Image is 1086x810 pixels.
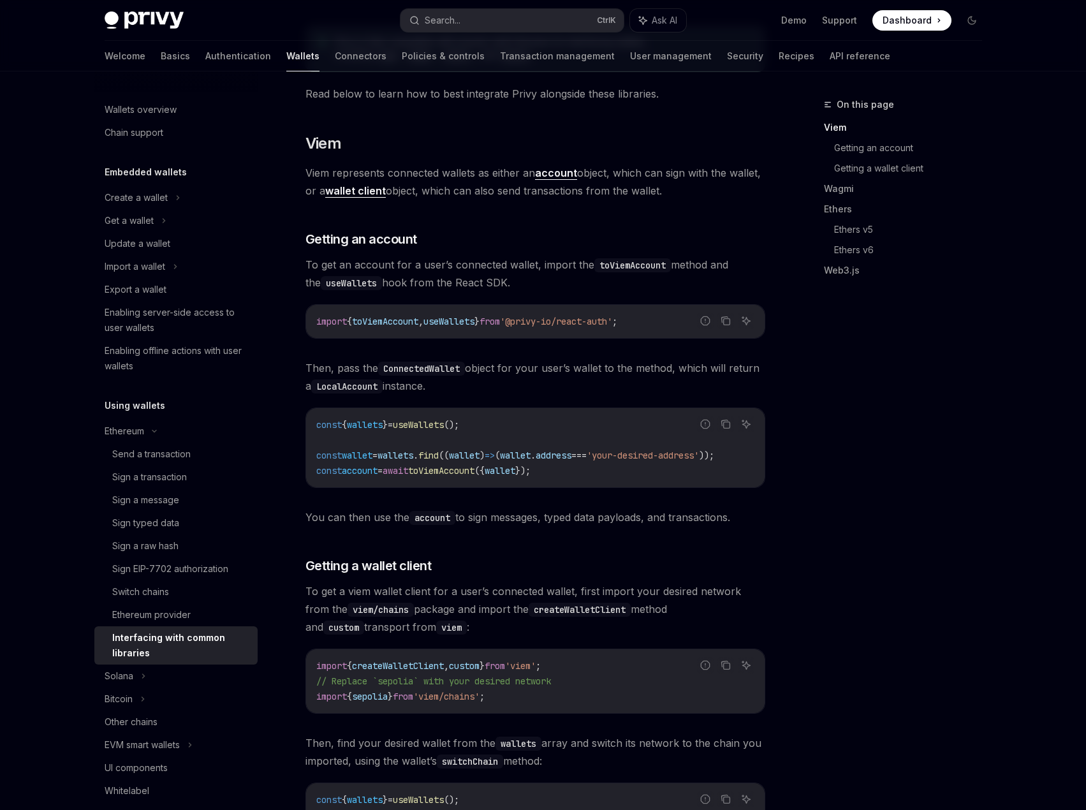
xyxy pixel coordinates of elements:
strong: account [535,166,577,179]
span: ; [612,316,617,327]
span: await [383,465,408,476]
a: Ethers [824,199,992,219]
a: Enabling offline actions with user wallets [94,339,258,378]
span: sepolia [352,691,388,702]
span: from [480,316,500,327]
span: { [342,794,347,806]
span: ; [480,691,485,702]
span: wallet [342,450,372,461]
span: Read below to learn how to best integrate Privy alongside these libraries. [305,85,765,103]
h5: Embedded wallets [105,165,187,180]
a: User management [630,41,712,71]
div: UI components [105,760,168,776]
span: => [485,450,495,461]
div: Create a wallet [105,190,168,205]
span: ; [536,660,541,672]
code: custom [323,621,364,635]
span: ( [495,450,500,461]
span: . [413,450,418,461]
span: = [388,794,393,806]
code: toViemAccount [594,258,671,272]
span: 'your-desired-address' [587,450,699,461]
a: Viem [824,117,992,138]
h5: Using wallets [105,398,165,413]
div: EVM smart wallets [105,737,180,753]
span: = [388,419,393,431]
code: switchChain [437,755,503,769]
span: wallets [347,419,383,431]
div: Chain support [105,125,163,140]
span: } [388,691,393,702]
div: Import a wallet [105,259,165,274]
a: Recipes [779,41,814,71]
div: Sign typed data [112,515,179,531]
a: Sign a raw hash [94,534,258,557]
a: Update a wallet [94,232,258,255]
span: toViemAccount [352,316,418,327]
div: Bitcoin [105,691,133,707]
span: To get an account for a user’s connected wallet, import the method and the hook from the React SDK. [305,256,765,291]
span: Viem represents connected wallets as either an object, which can sign with the wallet, or a objec... [305,164,765,200]
span: You can then use the to sign messages, typed data payloads, and transactions. [305,508,765,526]
span: Getting an account [305,230,417,248]
a: Connectors [335,41,386,71]
a: Wallets overview [94,98,258,121]
span: On this page [837,97,894,112]
a: Interfacing with common libraries [94,626,258,665]
span: 'viem' [505,660,536,672]
button: Toggle dark mode [962,10,982,31]
span: ({ [474,465,485,476]
a: Sign EIP-7702 authorization [94,557,258,580]
a: Wallets [286,41,319,71]
span: import [316,691,347,702]
code: ConnectedWallet [378,362,465,376]
a: Web3.js [824,260,992,281]
div: Search... [425,13,460,28]
span: , [418,316,423,327]
span: address [536,450,571,461]
a: Ethers v5 [834,219,992,240]
a: Getting an account [834,138,992,158]
a: Sign a message [94,489,258,512]
a: Getting a wallet client [834,158,992,179]
a: Other chains [94,711,258,733]
span: Ask AI [652,14,677,27]
button: Ask AI [738,416,754,432]
a: account [535,166,577,180]
div: Export a wallet [105,282,166,297]
span: Then, find your desired wallet from the array and switch its network to the chain you imported, u... [305,734,765,770]
button: Ask AI [630,9,686,32]
a: Export a wallet [94,278,258,301]
button: Report incorrect code [697,313,714,329]
span: wallet [485,465,515,476]
span: (); [444,794,459,806]
code: viem/chains [348,603,414,617]
span: from [393,691,413,702]
a: API reference [830,41,890,71]
span: account [342,465,378,476]
button: Report incorrect code [697,791,714,807]
span: To get a viem wallet client for a user’s connected wallet, first import your desired network from... [305,582,765,636]
span: const [316,419,342,431]
a: Enabling server-side access to user wallets [94,301,258,339]
span: (); [444,419,459,431]
div: Solana [105,668,133,684]
span: createWalletClient [352,660,444,672]
a: Sign a transaction [94,466,258,489]
span: Then, pass the object for your user’s wallet to the method, which will return a instance. [305,359,765,395]
button: Copy the contents from the code block [717,313,734,329]
div: Sign EIP-7702 authorization [112,561,228,577]
span: useWallets [423,316,474,327]
div: Other chains [105,714,158,730]
span: ) [480,450,485,461]
a: Sign typed data [94,512,258,534]
a: UI components [94,756,258,779]
span: { [347,316,352,327]
a: Authentication [205,41,271,71]
a: Welcome [105,41,145,71]
button: Report incorrect code [697,657,714,674]
button: Copy the contents from the code block [717,791,734,807]
a: Ethereum provider [94,603,258,626]
span: . [531,450,536,461]
span: '@privy-io/react-auth' [500,316,612,327]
